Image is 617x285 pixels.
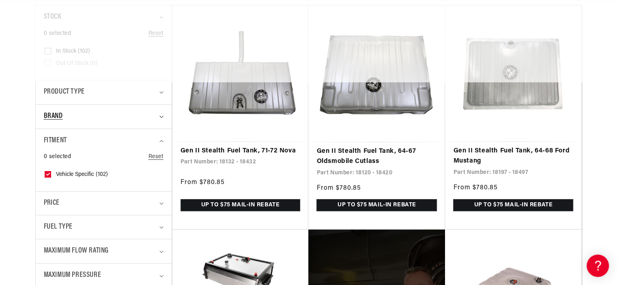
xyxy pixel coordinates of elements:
[8,128,154,140] a: Carbureted Regulators
[44,221,73,233] span: Fuel Type
[8,217,154,231] button: Contact Us
[44,129,163,153] summary: Fitment (0 selected)
[44,239,163,263] summary: Maximum Flow Rating (0 selected)
[453,146,573,167] a: Gen II Stealth Fuel Tank, 64-68 Ford Mustang
[44,198,60,209] span: Price
[56,171,108,178] span: Vehicle Specific (102)
[44,245,109,257] span: Maximum Flow Rating
[44,192,163,215] summary: Price
[112,234,156,241] a: POWERED BY ENCHANT
[316,146,437,167] a: Gen II Stealth Fuel Tank, 64-67 Oldsmobile Cutlass
[181,146,301,156] a: Gen II Stealth Fuel Tank, 71-72 Nova
[8,140,154,153] a: EFI Fuel Pumps
[148,152,163,161] a: Reset
[8,166,154,178] a: Brushless Fuel Pumps
[8,115,154,128] a: Carbureted Fuel Pumps
[8,90,154,97] div: Frequently Asked Questions
[44,105,163,129] summary: Brand (0 selected)
[44,135,67,147] span: Fitment
[44,111,63,122] span: Brand
[8,56,154,64] div: General
[44,80,163,104] summary: Product type (0 selected)
[44,86,85,98] span: Product type
[8,103,154,115] a: EFI Regulators
[44,215,163,239] summary: Fuel Type (0 selected)
[8,69,154,81] a: Getting Started
[44,152,71,161] span: 0 selected
[44,270,101,281] span: Maximum Pressure
[8,153,154,165] a: 340 Stealth Fuel Pumps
